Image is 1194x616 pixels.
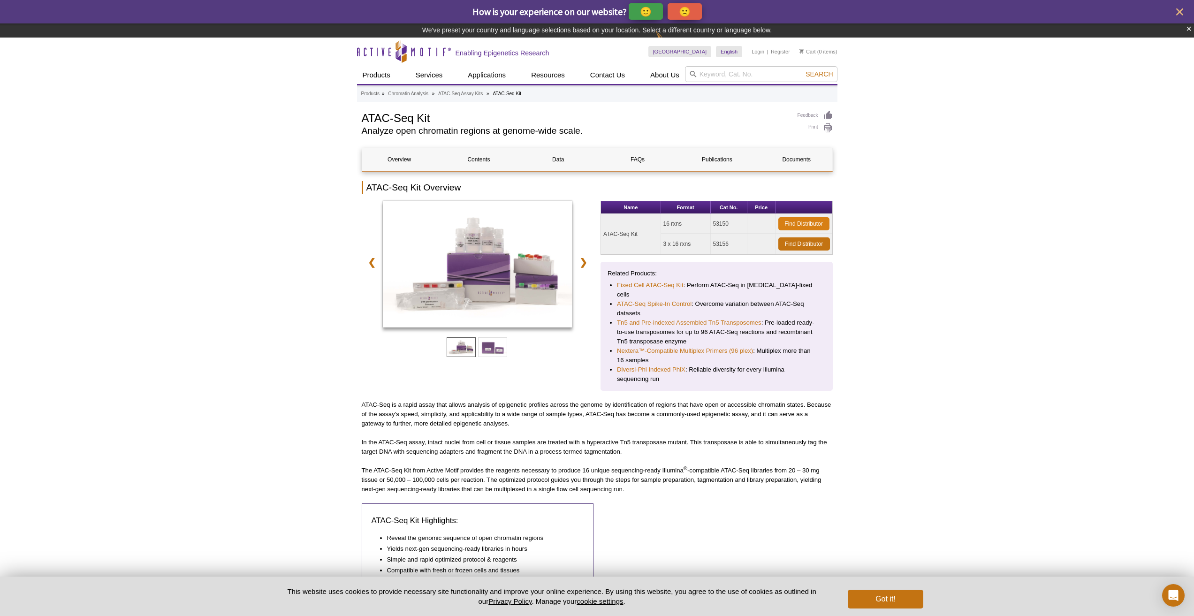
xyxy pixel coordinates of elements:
[747,201,776,214] th: Price
[577,597,623,605] button: cookie settings
[361,90,380,98] a: Products
[608,269,826,278] p: Related Products:
[799,48,816,55] a: Cart
[799,46,837,57] li: (0 items)
[617,346,816,365] li: : Multiplex more than 16 samples
[487,91,489,96] li: »
[387,555,575,564] li: Simple and rapid optimized protocol & reagents
[387,566,575,575] li: Compatible with fresh or frozen cells and tissues
[410,66,449,84] a: Services
[362,181,833,194] h2: ATAC-Seq Kit Overview
[362,438,833,456] p: In the ATAC-Seq assay, intact nuclei from cell or tissue samples are treated with a hyperactive T...
[771,48,790,55] a: Register
[1162,584,1185,607] div: Open Intercom Messenger
[383,201,573,330] a: ATAC-Seq Kit
[456,49,549,57] h2: Enabling Epigenetics Research
[645,66,685,84] a: About Us
[617,346,753,356] a: Nextera™-Compatible Multiplex Primers (96 plex)
[617,318,761,327] a: Tn5 and Pre-indexed Assembled Tn5 Transposomes
[806,70,833,78] span: Search
[271,586,833,606] p: This website uses cookies to provide necessary site functionality and improve your online experie...
[362,127,788,135] h2: Analyze open chromatin regions at genome-wide scale.
[799,49,804,53] img: Your Cart
[441,148,516,171] a: Contents
[685,66,837,82] input: Keyword, Cat. No.
[372,515,584,526] h3: ATAC-Seq Kit Highlights:
[617,281,816,299] li: : Perform ATAC-Seq in [MEDICAL_DATA]-fixed cells
[848,590,923,608] button: Got it!
[798,123,833,133] a: Print
[648,46,712,57] a: [GEOGRAPHIC_DATA]
[680,148,754,171] a: Publications
[362,148,437,171] a: Overview
[656,30,681,53] img: Change Here
[362,251,382,273] a: ❮
[357,66,396,84] a: Products
[601,214,661,254] td: ATAC-Seq Kit
[711,234,747,254] td: 53156
[711,214,747,234] td: 53150
[617,299,816,318] li: : Overcome variation between ATAC-Seq datasets
[803,70,836,78] button: Search
[617,281,684,290] a: Fixed Cell ATAC-Seq Kit
[362,110,788,124] h1: ATAC-Seq Kit
[617,299,692,309] a: ATAC-Seq Spike-In Control
[684,465,687,471] sup: ®
[679,6,691,17] p: 🙁
[573,251,593,273] a: ❯
[1186,23,1192,34] button: ×
[585,66,631,84] a: Contact Us
[640,6,652,17] p: 🙂
[472,6,627,17] span: How is your experience on our website?
[778,217,829,230] a: Find Distributor
[752,48,764,55] a: Login
[798,110,833,121] a: Feedback
[661,201,711,214] th: Format
[387,533,575,543] li: Reveal the genomic sequence of open chromatin regions
[661,214,711,234] td: 16 rxns
[438,90,483,98] a: ATAC-Seq Assay Kits
[362,466,833,494] p: The ATAC-Seq Kit from Active Motif provides the reagents necessary to produce 16 unique sequencin...
[493,91,521,96] li: ATAC-Seq Kit
[600,148,675,171] a: FAQs
[617,365,685,374] a: Diversi-Phi Indexed PhiX
[767,46,768,57] li: |
[488,597,532,605] a: Privacy Policy
[617,365,816,384] li: : Reliable diversity for every Illumina sequencing run
[617,318,816,346] li: : Pre-loaded ready-to-use transposomes for up to 96 ATAC-Seq reactions and recombinant Tn5 transp...
[778,237,830,251] a: Find Distributor
[383,201,573,327] img: ATAC-Seq Kit
[1174,6,1186,18] button: close
[387,544,575,554] li: Yields next-gen sequencing-ready libraries in hours
[521,148,595,171] a: Data
[382,91,385,96] li: »
[462,66,511,84] a: Applications
[388,90,428,98] a: Chromatin Analysis
[601,201,661,214] th: Name
[716,46,742,57] a: English
[362,400,833,428] p: ATAC-Seq is a rapid assay that allows analysis of epigenetic profiles across the genome by identi...
[432,91,435,96] li: »
[525,66,570,84] a: Resources
[759,148,834,171] a: Documents
[711,201,747,214] th: Cat No.
[661,234,711,254] td: 3 x 16 rxns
